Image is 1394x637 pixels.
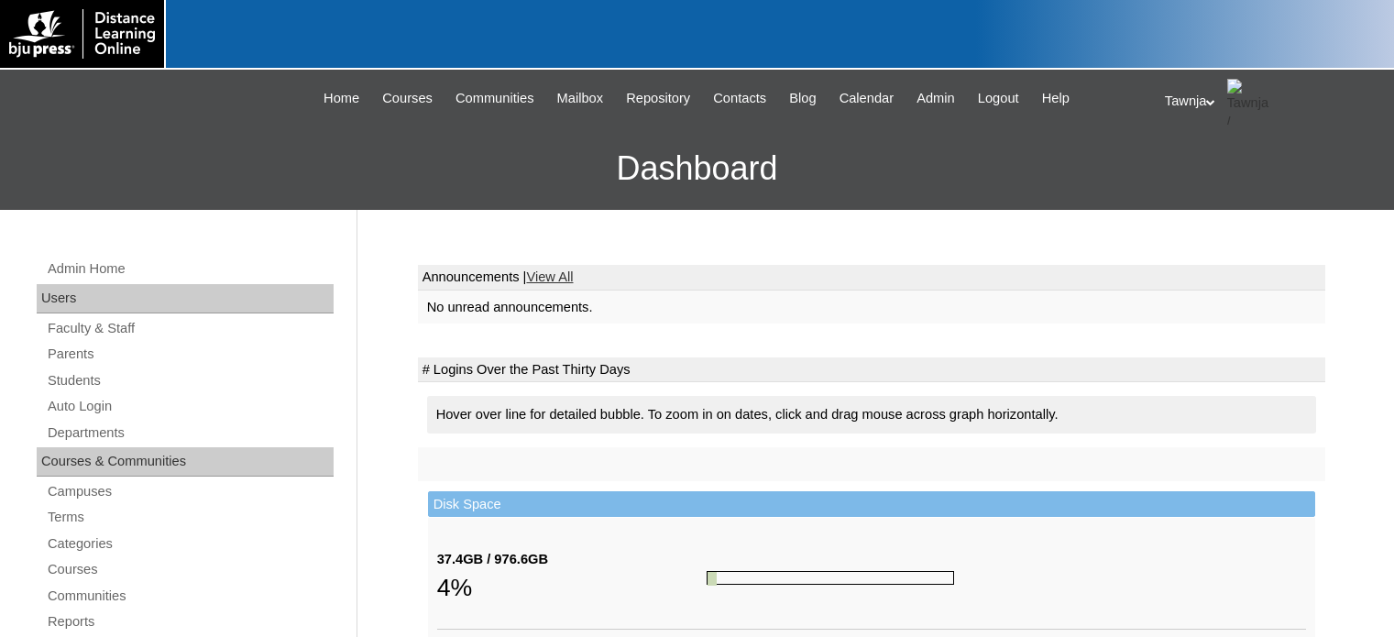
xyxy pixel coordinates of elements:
[46,533,334,555] a: Categories
[917,88,955,109] span: Admin
[830,88,903,109] a: Calendar
[9,127,1385,210] h3: Dashboard
[548,88,613,109] a: Mailbox
[617,88,699,109] a: Repository
[46,258,334,280] a: Admin Home
[46,343,334,366] a: Parents
[46,395,334,418] a: Auto Login
[46,369,334,392] a: Students
[1033,88,1079,109] a: Help
[428,491,1315,518] td: Disk Space
[840,88,894,109] span: Calendar
[1042,88,1070,109] span: Help
[978,88,1019,109] span: Logout
[46,506,334,529] a: Terms
[324,88,359,109] span: Home
[46,585,334,608] a: Communities
[626,88,690,109] span: Repository
[46,480,334,503] a: Campuses
[789,88,816,109] span: Blog
[704,88,775,109] a: Contacts
[373,88,442,109] a: Courses
[418,265,1325,291] td: Announcements |
[314,88,368,109] a: Home
[526,269,573,284] a: View All
[969,88,1028,109] a: Logout
[9,9,155,59] img: logo-white.png
[46,610,334,633] a: Reports
[37,284,334,313] div: Users
[418,357,1325,383] td: # Logins Over the Past Thirty Days
[46,422,334,445] a: Departments
[46,317,334,340] a: Faculty & Staff
[907,88,964,109] a: Admin
[427,396,1316,434] div: Hover over line for detailed bubble. To zoom in on dates, click and drag mouse across graph horiz...
[446,88,543,109] a: Communities
[713,88,766,109] span: Contacts
[46,558,334,581] a: Courses
[1227,79,1273,125] img: Tawnja / Distance Learning Online Staff
[437,550,707,569] div: 37.4GB / 976.6GB
[382,88,433,109] span: Courses
[418,291,1325,324] td: No unread announcements.
[780,88,825,109] a: Blog
[37,447,334,477] div: Courses & Communities
[456,88,534,109] span: Communities
[557,88,604,109] span: Mailbox
[1165,79,1376,125] div: Tawnja
[437,569,707,606] div: 4%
